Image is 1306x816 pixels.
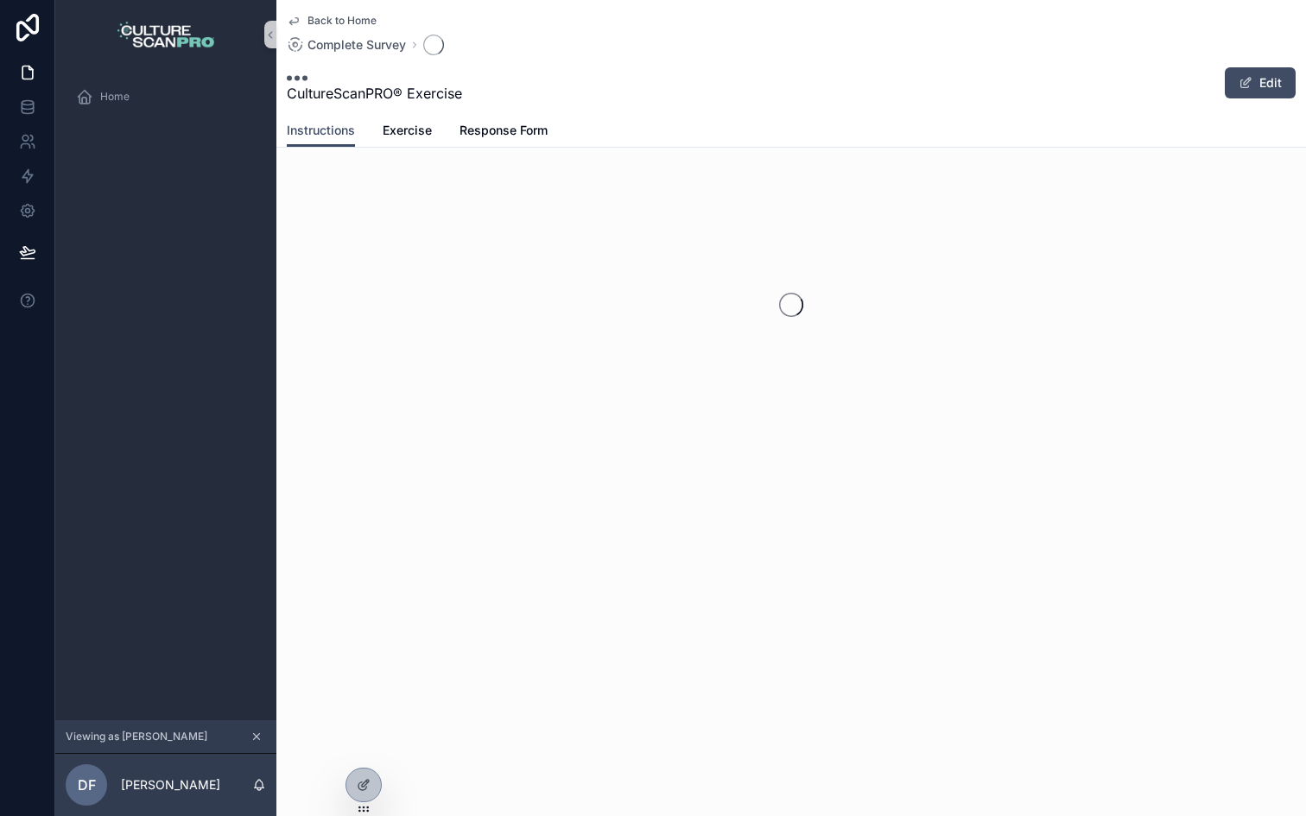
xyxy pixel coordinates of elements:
span: Exercise [383,122,432,139]
a: Exercise [383,115,432,149]
span: Complete Survey [307,36,406,54]
a: Instructions [287,115,355,148]
p: [PERSON_NAME] [121,776,220,794]
span: Instructions [287,122,355,139]
span: Response Form [460,122,548,139]
a: Home [66,81,266,112]
a: Back to Home [287,14,377,28]
img: App logo [117,21,215,48]
div: scrollable content [55,69,276,135]
span: DF [78,775,96,795]
span: CultureScanPRO® Exercise [287,83,462,104]
span: Back to Home [307,14,377,28]
span: Home [100,90,130,104]
span: Viewing as [PERSON_NAME] [66,730,207,743]
a: Response Form [460,115,548,149]
a: Complete Survey [287,36,406,54]
button: Edit [1225,67,1296,98]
